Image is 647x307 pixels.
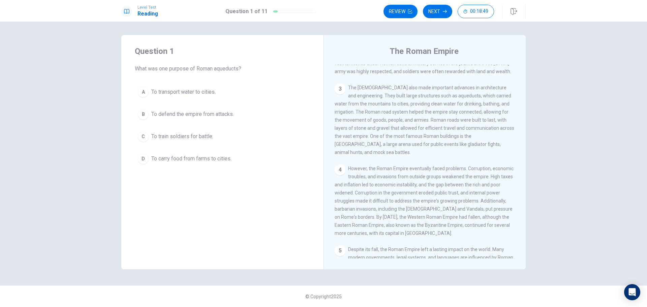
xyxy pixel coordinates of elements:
h4: The Roman Empire [390,46,459,57]
button: Review [383,5,418,18]
div: 3 [335,84,345,94]
span: To carry food from farms to cities. [151,155,232,163]
div: B [138,109,149,120]
div: A [138,87,149,97]
div: C [138,131,149,142]
span: To transport water to cities. [151,88,216,96]
span: The [DEMOGRAPHIC_DATA] also made important advances in architecture and engineering. They built l... [335,85,514,155]
span: However, the Roman Empire eventually faced problems. Corruption, economic troubles, and invasions... [335,166,514,236]
button: 00:18:49 [458,5,494,18]
button: DTo carry food from farms to cities. [135,150,310,167]
span: What was one purpose of Roman aqueducts? [135,65,310,73]
span: Level Test [137,5,158,10]
button: ATo transport water to cities. [135,84,310,100]
div: D [138,153,149,164]
button: CTo train soldiers for battle. [135,128,310,145]
span: © Copyright 2025 [305,294,342,299]
h1: Reading [137,10,158,18]
h4: Question 1 [135,46,310,57]
h1: Question 1 of 11 [225,7,268,16]
span: 00:18:49 [470,9,488,14]
div: 4 [335,164,345,175]
button: Next [423,5,452,18]
div: Open Intercom Messenger [624,284,640,300]
button: BTo defend the empire from attacks. [135,106,310,123]
span: To train soldiers for battle. [151,132,213,141]
span: To defend the empire from attacks. [151,110,234,118]
div: 5 [335,245,345,256]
